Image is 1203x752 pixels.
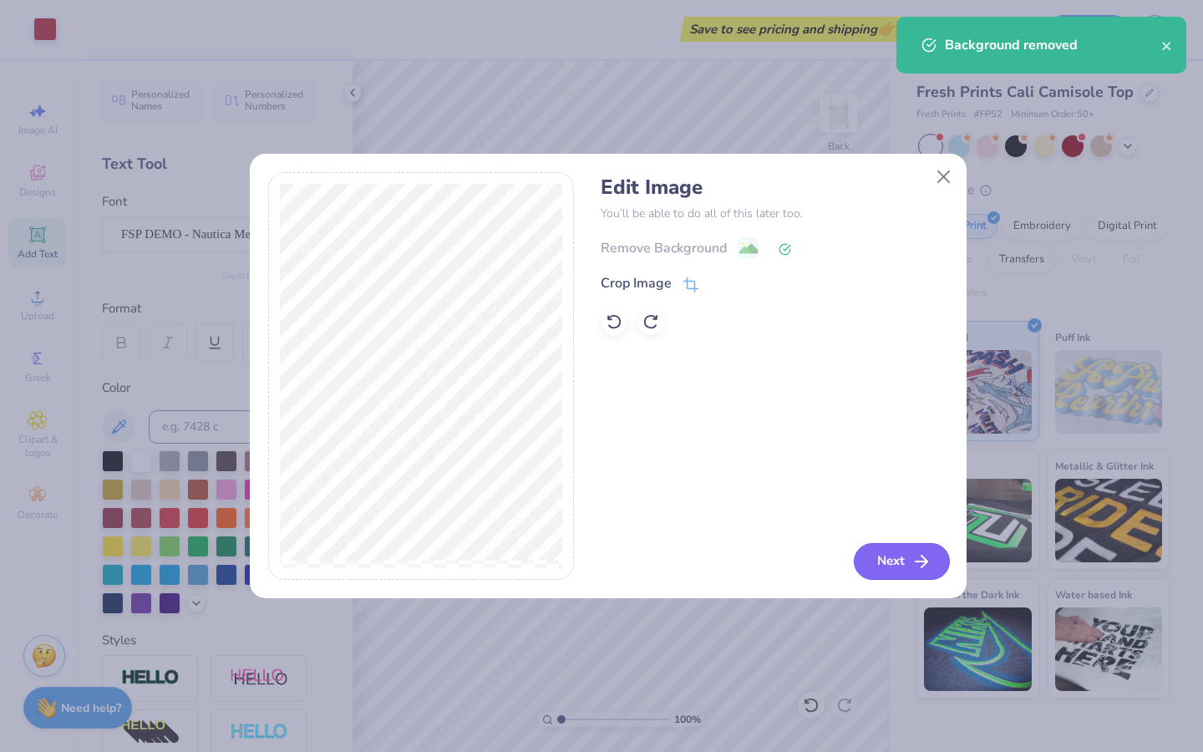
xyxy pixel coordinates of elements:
div: Background removed [945,35,1161,55]
h4: Edit Image [601,175,947,200]
div: Crop Image [601,273,672,293]
p: You’ll be able to do all of this later too. [601,205,947,222]
button: Next [854,543,950,580]
button: Close [927,160,959,192]
button: close [1161,35,1173,55]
